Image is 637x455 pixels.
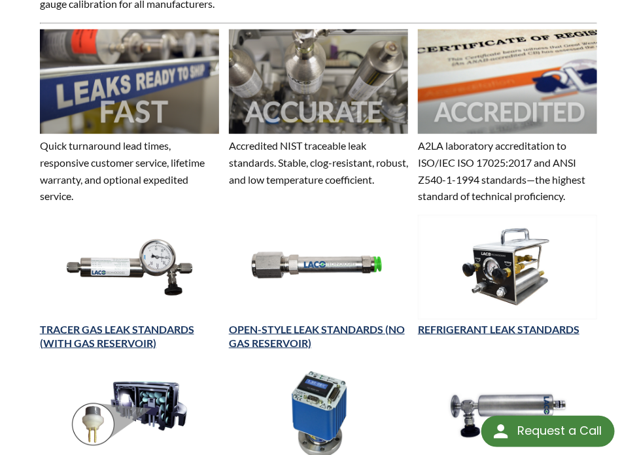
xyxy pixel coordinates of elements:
img: Calibrated Leak Standard with Gauge [40,215,219,320]
img: round button [491,421,511,442]
a: TRACER GAS LEAK STANDARDS (WITH GAS RESERVOIR) [40,323,194,349]
div: Request a Call [481,416,615,447]
p: Quick turnaround lead times, responsive customer service, lifetime warranty, and optional expedit... [40,137,219,204]
img: Refrigerant Leak Standard image [418,215,597,320]
img: Open-Style Leak Standard [229,215,408,320]
a: OPEN-STYLE LEAK STANDARDS (NO GAS RESERVOIR) [229,323,405,349]
img: Image showing the word ACCURATE overlaid on it [229,29,408,134]
div: Request a Call [517,416,602,446]
p: A2LA laboratory accreditation to ISO/IEC ISO 17025:2017 and ANSI Z540-1-1994 standards—the highes... [418,137,597,204]
img: Image showing the word FAST overlaid on it [40,29,219,134]
a: REFRIGERANT LEAK STANDARDS [418,323,579,335]
p: Accredited NIST traceable leak standards. Stable, clog-resistant, robust, and low temperature coe... [229,137,408,188]
img: Image showing the word ACCREDITED overlaid on it [418,29,597,134]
